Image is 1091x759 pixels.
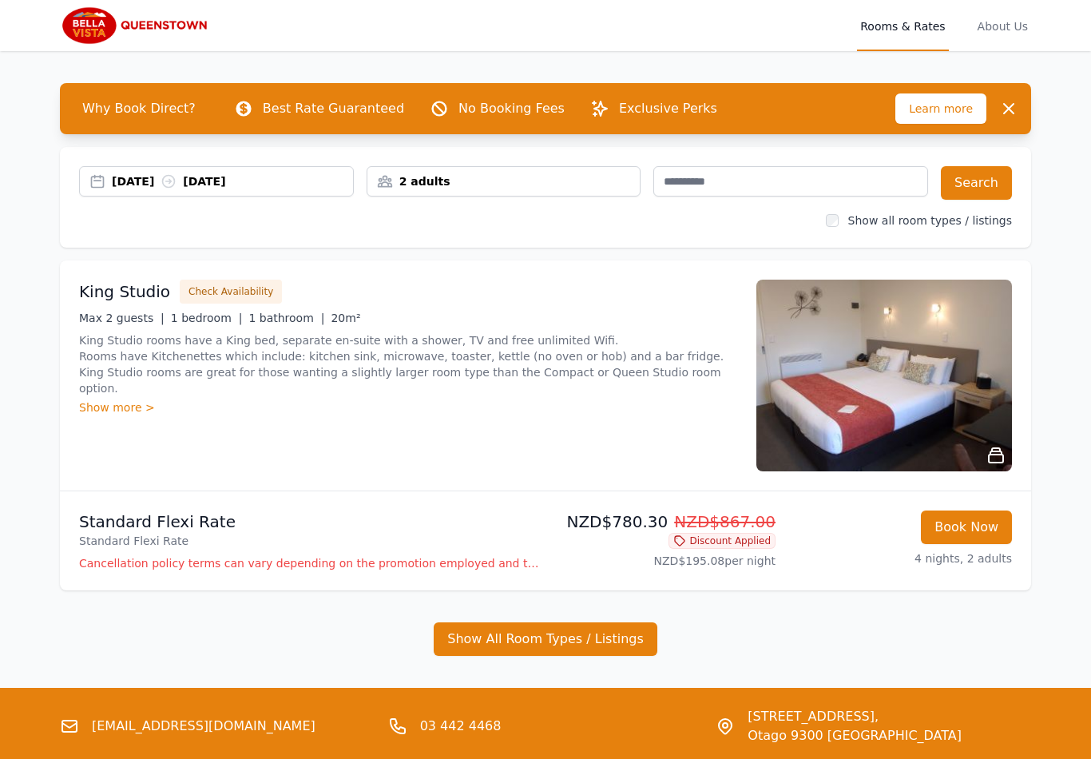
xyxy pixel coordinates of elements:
span: Learn more [895,93,986,124]
label: Show all room types / listings [848,214,1012,227]
button: Search [941,166,1012,200]
p: Standard Flexi Rate [79,533,539,549]
span: NZD$867.00 [674,512,776,531]
p: King Studio rooms have a King bed, separate en-suite with a shower, TV and free unlimited Wifi. R... [79,332,737,396]
button: Book Now [921,511,1012,544]
p: Cancellation policy terms can vary depending on the promotion employed and the time of stay of th... [79,555,539,571]
span: 20m² [331,312,360,324]
span: Discount Applied [668,533,776,549]
a: 03 442 4468 [420,717,502,736]
img: Bella Vista Queenstown [60,6,213,45]
span: Otago 9300 [GEOGRAPHIC_DATA] [748,726,962,745]
div: 2 adults [367,173,641,189]
span: [STREET_ADDRESS], [748,707,962,726]
p: Exclusive Perks [619,99,717,118]
button: Check Availability [180,280,282,304]
p: NZD$780.30 [552,511,776,533]
p: 4 nights, 2 adults [788,550,1012,566]
a: [EMAIL_ADDRESS][DOMAIN_NAME] [92,717,315,736]
span: 1 bedroom | [171,312,243,324]
button: Show All Room Types / Listings [434,622,657,656]
span: 1 bathroom | [248,312,324,324]
p: Best Rate Guaranteed [263,99,404,118]
p: Standard Flexi Rate [79,511,539,533]
span: Max 2 guests | [79,312,165,324]
div: [DATE] [DATE] [112,173,353,189]
span: Why Book Direct? [69,93,208,125]
h3: King Studio [79,280,170,303]
p: NZD$195.08 per night [552,553,776,569]
div: Show more > [79,399,737,415]
p: No Booking Fees [458,99,565,118]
